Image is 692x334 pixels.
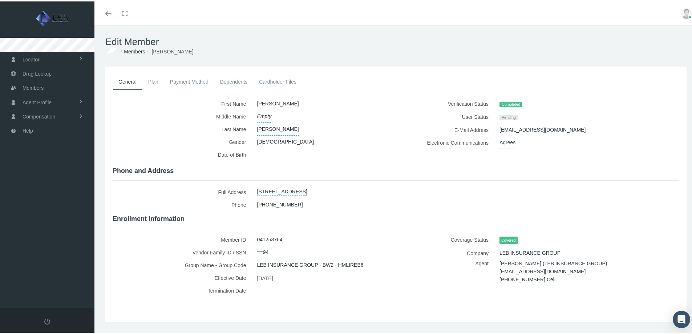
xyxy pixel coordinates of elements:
[151,47,193,53] span: [PERSON_NAME]
[113,257,252,270] label: Group Name - Group Code
[401,122,494,135] label: E-Mail Address
[499,122,586,135] span: [EMAIL_ADDRESS][DOMAIN_NAME]
[113,184,252,197] label: Full Address
[257,121,299,134] span: [PERSON_NAME]
[499,245,561,258] span: LEB INSURANCE GROUP
[257,257,364,270] span: LEB INSURANCE GROUP - BW2 - HMLIREB6
[105,35,687,46] h1: Edit Member
[113,232,252,245] label: Member ID
[124,47,145,53] a: Members
[113,109,252,121] label: Middle Name
[23,108,55,122] span: Compensation
[499,100,522,106] span: Completed
[113,134,252,147] label: Gender
[499,113,518,119] span: Pending
[113,166,679,174] h4: Phone and Address
[401,258,494,287] label: Agent
[401,232,494,245] label: Coverage Status
[401,245,494,258] label: Company
[23,51,40,65] span: Locator
[257,184,307,194] a: [STREET_ADDRESS]
[257,109,272,121] span: Empty
[499,235,518,243] span: Covered
[499,135,515,148] span: Agrees
[257,96,299,109] span: [PERSON_NAME]
[673,309,690,327] div: Open Intercom Messenger
[23,122,33,136] span: Help
[23,65,52,79] span: Drug Lookup
[499,265,586,275] span: [EMAIL_ADDRESS][DOMAIN_NAME]
[113,214,679,222] h4: Enrollment information
[164,72,214,88] a: Payment Method
[214,72,254,88] a: Dependents
[113,245,252,257] label: Vendor Family ID / SSN
[9,8,97,26] img: LEB INSURANCE GROUP
[113,147,252,162] label: Date of Birth
[681,7,692,17] img: user-placeholder.jpg
[113,197,252,210] label: Phone
[23,80,44,93] span: Members
[401,96,494,109] label: Verification Status
[257,271,273,282] span: [DATE]
[257,134,314,147] span: [DEMOGRAPHIC_DATA]
[113,96,252,109] label: First Name
[113,270,252,283] label: Effective Date
[113,283,252,299] label: Termination Date
[401,135,494,148] label: Electronic Communications
[401,109,494,122] label: User Status
[257,232,283,244] span: 041253764
[23,94,52,108] span: Agent Profile
[113,121,252,134] label: Last Name
[113,72,142,89] a: General
[499,273,555,283] span: [PHONE_NUMBER] Cell
[142,72,164,88] a: Plan
[253,72,302,88] a: Cardholder Files
[257,197,303,210] span: [PHONE_NUMBER]
[499,257,607,267] span: [PERSON_NAME] (LEB INSURANCE GROUP)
